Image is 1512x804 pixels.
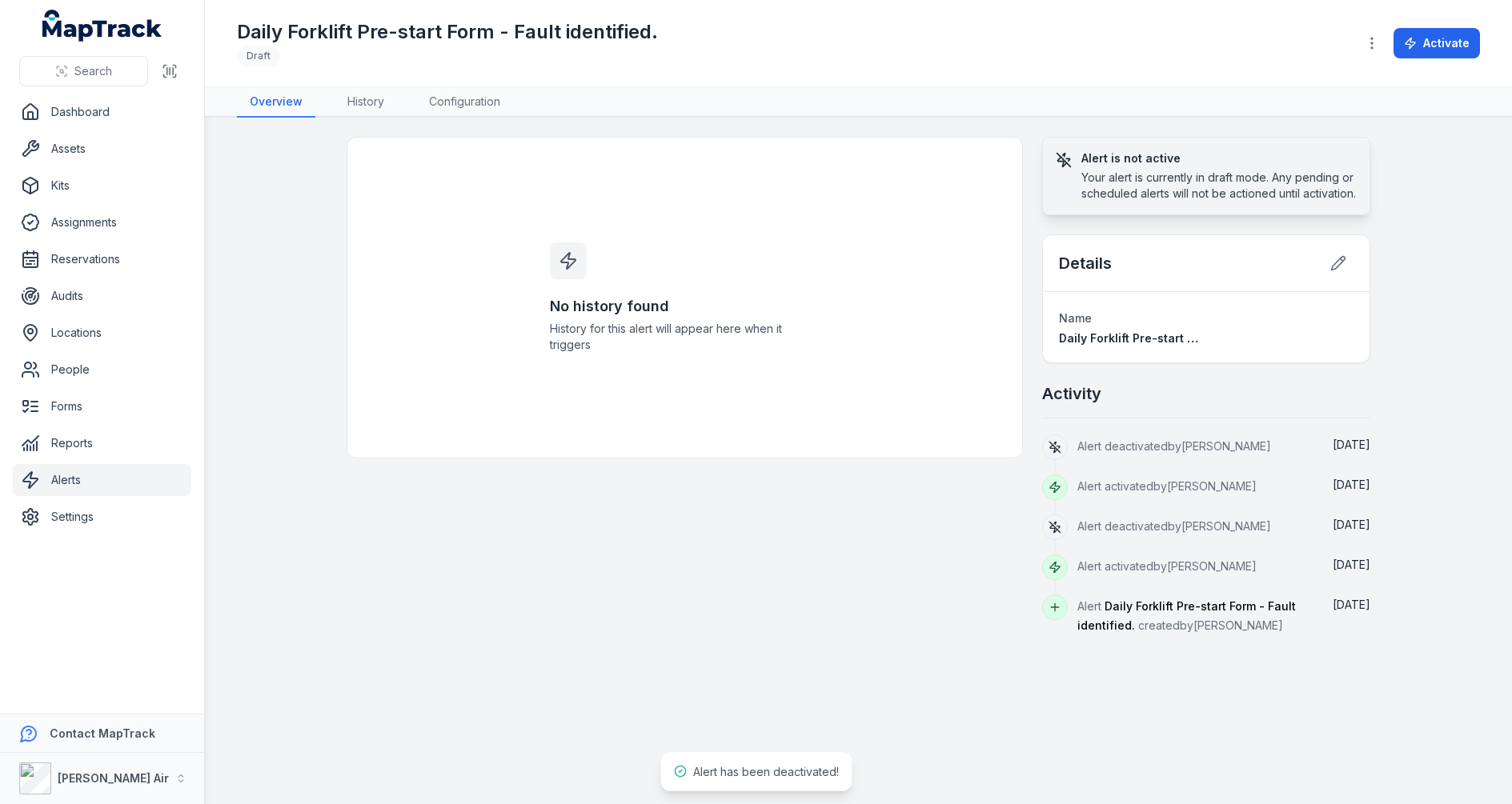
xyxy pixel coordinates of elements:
span: [DATE] [1333,598,1370,611]
h2: Details [1059,252,1112,274]
span: Search [74,63,112,79]
span: Alert has been deactivated! [693,765,839,778]
time: 18/08/2025, 12:04:21 pm [1333,518,1370,531]
h1: Daily Forklift Pre-start Form - Fault identified. [237,19,658,45]
a: Assets [13,133,191,165]
a: Kits [13,170,191,202]
a: Assignments [13,206,191,238]
a: People [13,354,191,386]
time: 18/08/2025, 12:03:02 pm [1333,558,1370,571]
span: Daily Forklift Pre-start Form - Fault identified. [1077,599,1296,632]
a: History [335,87,397,118]
h3: Alert is not active [1081,150,1358,166]
a: Overview [237,87,315,118]
a: MapTrack [42,10,162,42]
span: [DATE] [1333,518,1370,531]
span: Name [1059,311,1092,325]
a: Locations [13,317,191,349]
span: [DATE] [1333,558,1370,571]
strong: [PERSON_NAME] Air [58,771,169,785]
span: Alert deactivated by [PERSON_NAME] [1077,519,1271,533]
a: Forms [13,390,191,422]
span: Alert activated by [PERSON_NAME] [1077,559,1257,573]
time: 18/08/2025, 2:36:40 pm [1333,438,1370,451]
a: Dashboard [13,96,191,128]
div: Draft [237,45,280,67]
button: Activate [1394,28,1480,58]
a: Audits [13,280,191,312]
button: Search [19,56,148,86]
span: [DATE] [1333,478,1370,491]
a: Settings [13,501,191,533]
time: 18/08/2025, 12:02:03 pm [1333,598,1370,611]
strong: Contact MapTrack [50,726,155,740]
time: 18/08/2025, 2:36:03 pm [1333,478,1370,491]
h3: No history found [550,295,819,318]
a: Alerts [13,464,191,496]
a: Reservations [13,243,191,275]
h2: Activity [1042,382,1101,405]
span: History for this alert will appear here when it triggers [550,321,819,353]
span: [DATE] [1333,438,1370,451]
span: Alert activated by [PERSON_NAME] [1077,479,1257,493]
div: Your alert is currently in draft mode. Any pending or scheduled alerts will not be actioned until... [1081,170,1358,202]
a: Reports [13,427,191,459]
span: Alert deactivated by [PERSON_NAME] [1077,439,1271,453]
span: Alert created by [PERSON_NAME] [1077,599,1296,632]
a: Configuration [416,87,513,118]
span: Daily Forklift Pre-start Form - Fault identified. [1059,331,1316,345]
